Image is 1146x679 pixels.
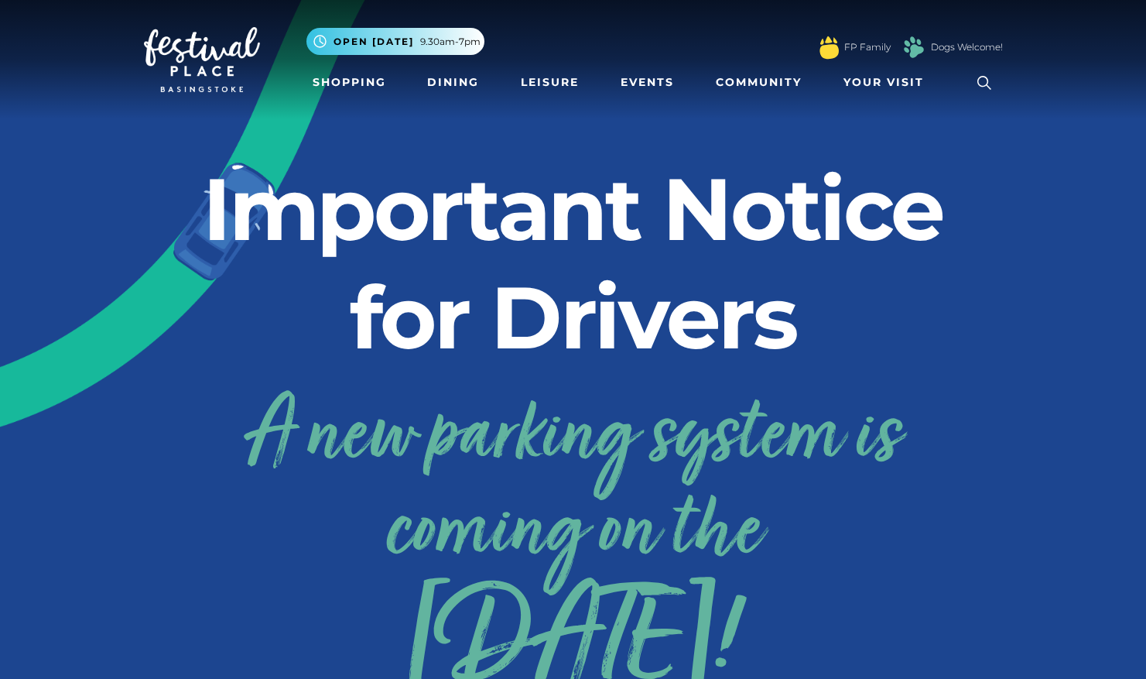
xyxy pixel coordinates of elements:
[515,68,585,97] a: Leisure
[144,27,260,92] img: Festival Place Logo
[420,35,481,49] span: 9.30am-7pm
[144,155,1003,372] h2: Important Notice for Drivers
[306,28,484,55] button: Open [DATE] 9.30am-7pm
[421,68,485,97] a: Dining
[931,40,1003,54] a: Dogs Welcome!
[614,68,680,97] a: Events
[837,68,938,97] a: Your Visit
[843,74,924,91] span: Your Visit
[334,35,414,49] span: Open [DATE]
[710,68,808,97] a: Community
[306,68,392,97] a: Shopping
[844,40,891,54] a: FP Family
